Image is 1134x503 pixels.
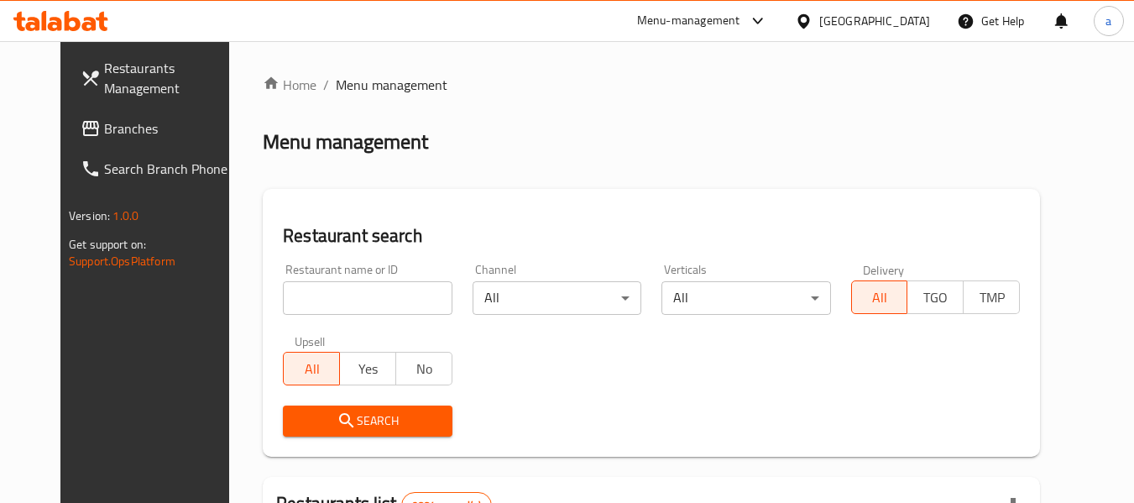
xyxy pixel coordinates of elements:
button: All [851,280,908,314]
div: All [661,281,830,315]
input: Search for restaurant name or ID.. [283,281,452,315]
button: All [283,352,340,385]
span: Menu management [336,75,447,95]
div: Menu-management [637,11,740,31]
button: No [395,352,452,385]
span: 1.0.0 [112,205,138,227]
span: TGO [914,286,957,310]
button: Search [283,406,452,437]
span: a [1105,12,1111,30]
span: Get support on: [69,233,146,255]
span: Branches [104,118,237,139]
nav: breadcrumb [263,75,1040,95]
span: No [403,357,446,381]
button: TGO [907,280,964,314]
span: Restaurants Management [104,58,237,98]
span: TMP [970,286,1013,310]
span: All [859,286,901,310]
div: [GEOGRAPHIC_DATA] [819,12,930,30]
a: Home [263,75,316,95]
span: Version: [69,205,110,227]
label: Delivery [863,264,905,275]
h2: Restaurant search [283,223,1020,249]
a: Support.OpsPlatform [69,250,175,272]
a: Search Branch Phone [67,149,250,189]
button: Yes [339,352,396,385]
label: Upsell [295,335,326,347]
span: All [290,357,333,381]
button: TMP [963,280,1020,314]
span: Yes [347,357,389,381]
div: All [473,281,641,315]
span: Search [296,411,438,432]
a: Branches [67,108,250,149]
a: Restaurants Management [67,48,250,108]
span: Search Branch Phone [104,159,237,179]
li: / [323,75,329,95]
h2: Menu management [263,128,428,155]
